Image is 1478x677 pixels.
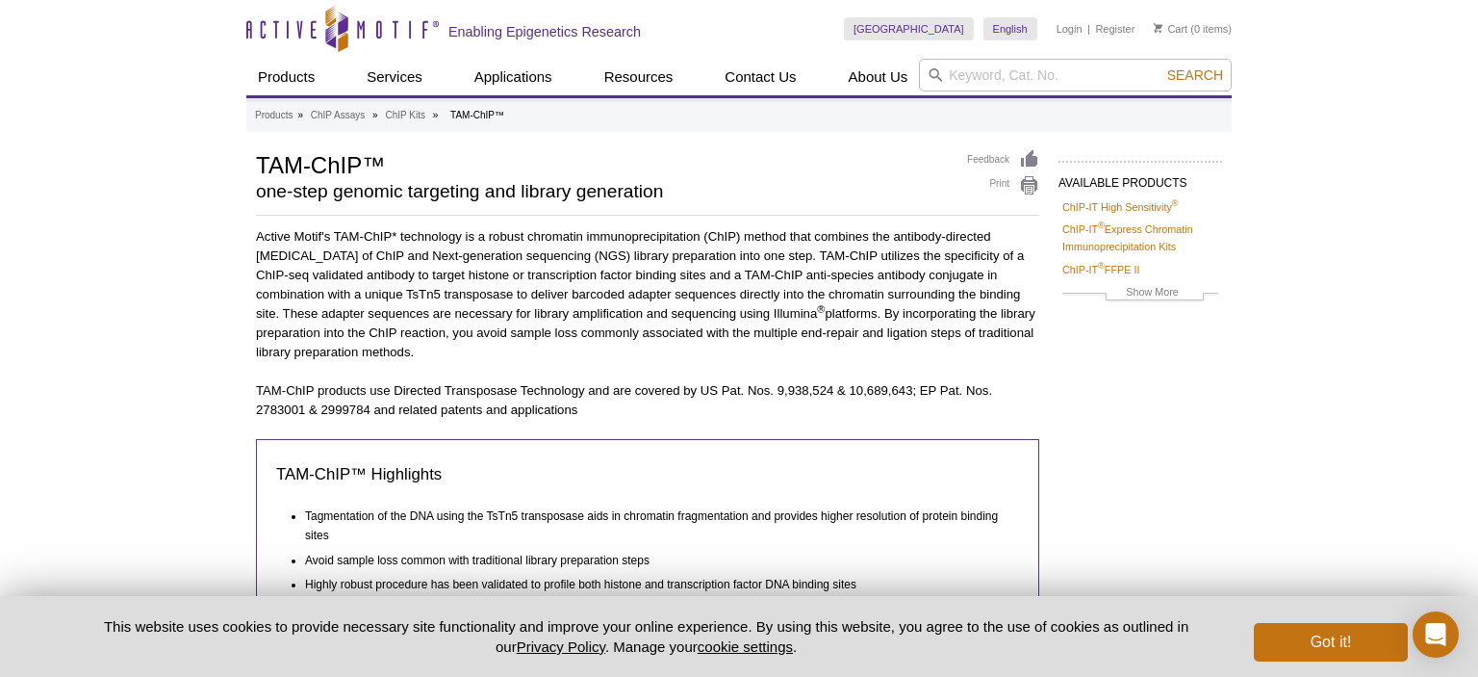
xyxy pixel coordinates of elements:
[1058,161,1222,195] h2: AVAILABLE PRODUCTS
[983,17,1037,40] a: English
[297,110,303,120] li: »
[448,23,641,40] h2: Enabling Epigenetics Research
[255,107,293,124] a: Products
[1062,198,1178,216] a: ChIP-IT High Sensitivity®
[698,638,793,655] button: cookie settings
[246,59,326,95] a: Products
[355,59,434,95] a: Services
[463,59,564,95] a: Applications
[1087,17,1090,40] li: |
[256,183,948,200] h2: one-step genomic targeting and library generation
[919,59,1232,91] input: Keyword, Cat. No.
[256,381,1039,420] p: TAM-ChIP products use Directed Transposase Technology and are covered by US Pat. Nos. 9,938,524 &...
[1057,22,1083,36] a: Login
[1413,612,1459,658] div: Open Intercom Messenger
[1254,623,1408,662] button: Got it!
[385,107,425,124] a: ChIP Kits
[713,59,807,95] a: Contact Us
[967,149,1039,170] a: Feedback
[1154,23,1162,33] img: Your Cart
[844,17,974,40] a: [GEOGRAPHIC_DATA]
[1062,221,1218,255] a: ChIP-IT®Express Chromatin Immunoprecipitation Kits
[1167,67,1223,83] span: Search
[593,59,685,95] a: Resources
[1154,22,1187,36] a: Cart
[1095,22,1134,36] a: Register
[837,59,920,95] a: About Us
[1098,261,1105,271] sup: ®
[433,110,439,120] li: »
[517,638,605,655] a: Privacy Policy
[305,501,1002,545] li: Tagmentation of the DNA using the TsTn5 transposase aids in chromatin fragmentation and provides ...
[1062,261,1139,278] a: ChIP-IT®FFPE II
[967,175,1039,196] a: Print
[256,227,1039,362] p: Active Motif's TAM-ChIP* technology is a robust chromatin immunoprecipitation (ChIP) method that ...
[1154,17,1232,40] li: (0 items)
[305,594,1002,638] li: Unique molecular identifiers (UMIs) enable distinction of PCR duplicates from biological replicat...
[70,616,1222,657] p: This website uses cookies to provide necessary site functionality and improve your online experie...
[450,110,504,120] li: TAM-ChIP™
[276,463,1019,486] h3: TAM-ChIP™ Highlights
[311,107,366,124] a: ChIP Assays
[1172,198,1179,208] sup: ®
[305,570,1002,594] li: Highly robust procedure has been validated to profile both histone and transcription factor DNA b...
[1098,221,1105,231] sup: ®
[305,545,1002,570] li: Avoid sample loss common with traditional library preparation steps
[1062,283,1218,305] a: Show More
[1161,66,1229,84] button: Search
[372,110,378,120] li: »
[817,303,825,315] sup: ®
[256,149,948,178] h1: TAM-ChIP™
